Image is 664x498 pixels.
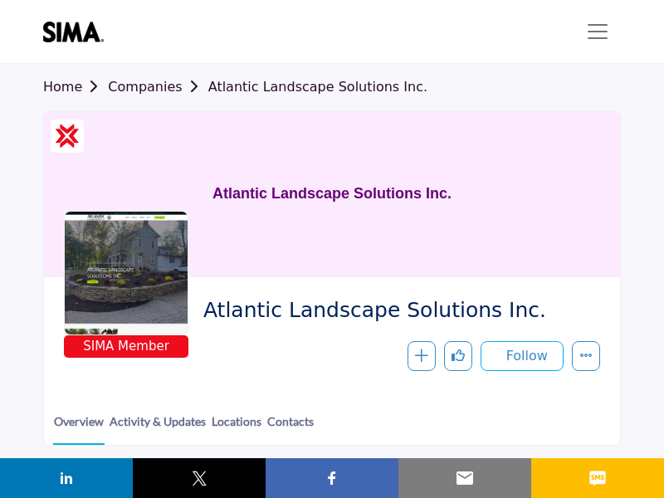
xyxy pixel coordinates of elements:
[588,468,608,488] img: sms sharing button
[322,468,342,488] img: facebook sharing button
[109,413,207,443] a: Activity & Updates
[67,337,185,356] span: SIMA Member
[43,22,112,42] img: site Logo
[455,468,475,488] img: email sharing button
[208,79,427,95] a: Atlantic Landscape Solutions Inc.
[189,468,209,488] img: twitter sharing button
[43,79,108,95] a: Home
[266,413,315,443] a: Contacts
[108,79,207,95] a: Companies
[53,413,105,445] a: Overview
[56,468,76,488] img: linkedin sharing button
[211,413,262,443] a: Locations
[444,341,472,371] button: Like
[55,124,80,149] img: CSP Certified
[212,111,452,277] h1: Atlantic Landscape Solutions Inc.
[203,297,588,325] span: Atlantic Landscape Solutions Inc.
[574,15,621,48] button: Toggle navigation
[481,341,564,371] button: Follow
[572,341,600,371] button: More details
